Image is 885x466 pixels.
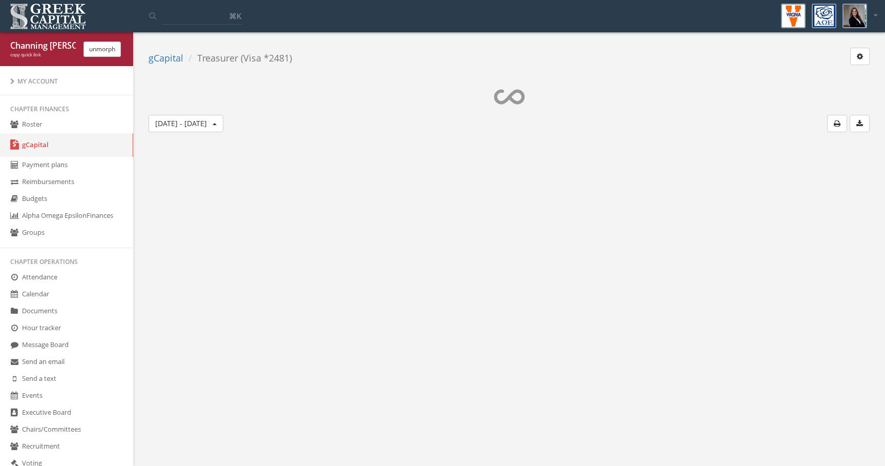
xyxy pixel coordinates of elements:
[149,115,223,132] button: [DATE] - [DATE]
[229,11,241,21] span: ⌘K
[155,118,207,128] span: [DATE] - [DATE]
[10,77,123,86] div: My Account
[83,42,121,57] button: unmorph
[183,52,292,65] li: Treasurer (Visa *2481)
[10,40,76,52] div: Channing [PERSON_NAME]
[10,52,76,58] div: copy quick link
[149,52,183,64] a: gCapital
